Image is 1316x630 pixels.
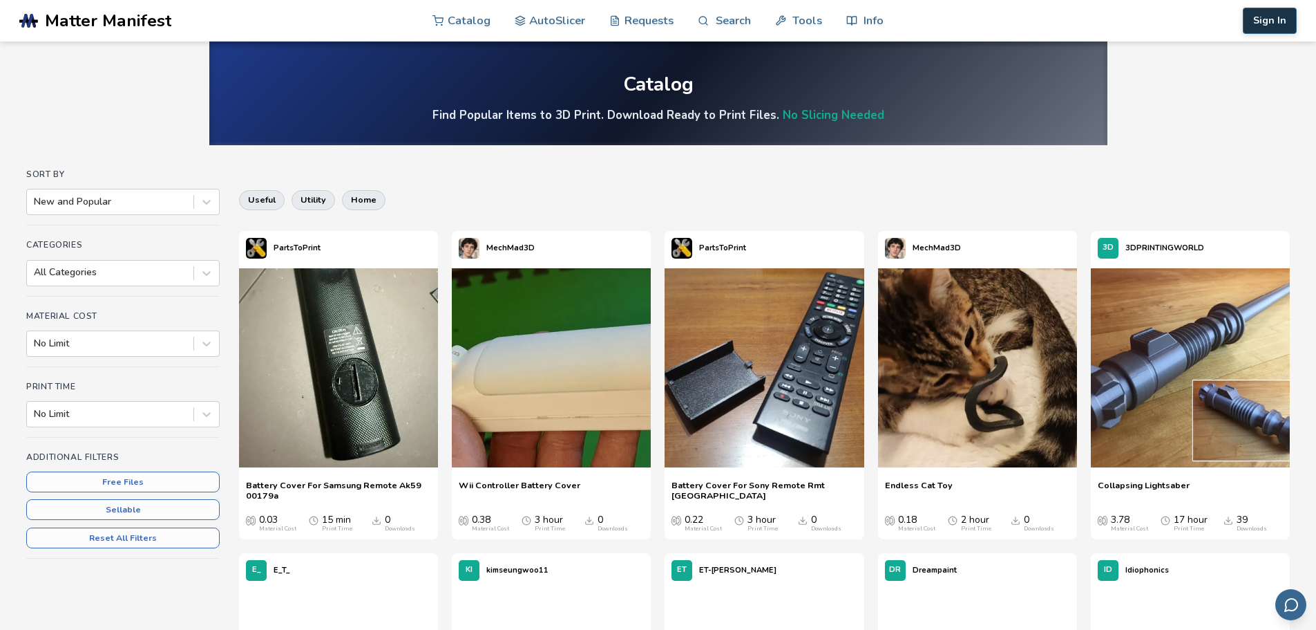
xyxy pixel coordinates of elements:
input: No Limit [34,409,37,420]
span: Average Print Time [734,515,744,526]
p: Idiophonics [1125,563,1169,577]
img: MechMad3D's profile [885,238,906,259]
span: E_ [252,566,261,575]
span: Downloads [1223,515,1233,526]
span: ID [1104,566,1112,575]
div: Downloads [1024,526,1054,532]
div: Material Cost [472,526,509,532]
img: MechMad3D's profile [459,238,479,259]
button: Reset All Filters [26,528,220,548]
a: Wii Controller Battery Cover [459,480,580,501]
p: MechMad3D [913,241,961,255]
div: 0.22 [685,515,722,532]
span: Average Print Time [1161,515,1170,526]
div: 0 [598,515,628,532]
button: Sign In [1243,8,1297,34]
h4: Sort By [26,169,220,179]
a: No Slicing Needed [783,107,884,123]
h4: Material Cost [26,311,220,321]
p: MechMad3D [486,241,535,255]
h4: Categories [26,240,220,250]
div: 39 [1237,515,1267,532]
div: 3 hour [747,515,778,532]
a: Endless Cat Toy [885,480,953,501]
span: Average Print Time [948,515,957,526]
span: Matter Manifest [45,11,171,30]
div: 0 [385,515,415,532]
div: 0 [1024,515,1054,532]
h4: Find Popular Items to 3D Print. Download Ready to Print Files. [432,107,884,123]
div: 17 hour [1174,515,1208,532]
div: Material Cost [685,526,722,532]
div: 3 hour [535,515,565,532]
div: Print Time [322,526,352,532]
div: Material Cost [898,526,935,532]
span: Downloads [1011,515,1020,526]
button: utility [292,190,335,210]
img: PartsToPrint's profile [671,238,692,259]
div: 3.78 [1111,515,1148,532]
button: Send feedback via email [1275,589,1306,620]
div: Downloads [1237,526,1267,532]
span: DR [889,566,901,575]
div: Print Time [747,526,778,532]
h4: Print Time [26,382,220,391]
img: PartsToPrint's profile [246,238,267,259]
a: Battery Cover For Samsung Remote Ak59 00179a [246,480,431,501]
h4: Additional Filters [26,452,220,462]
a: MechMad3D's profileMechMad3D [878,231,968,266]
p: kimseungwoo11 [486,563,549,577]
a: MechMad3D's profileMechMad3D [452,231,542,266]
div: Downloads [811,526,841,532]
div: Material Cost [259,526,296,532]
span: Average Cost [1098,515,1107,526]
div: Downloads [598,526,628,532]
p: E_T_ [274,563,290,577]
button: Sellable [26,499,220,520]
div: Print Time [961,526,991,532]
input: All Categories [34,267,37,278]
span: Average Cost [459,515,468,526]
div: 0.03 [259,515,296,532]
span: ET [677,566,687,575]
a: Collapsing Lightsaber [1098,480,1190,501]
div: 0.38 [472,515,509,532]
div: 15 min [322,515,352,532]
div: Downloads [385,526,415,532]
div: Print Time [535,526,565,532]
div: 0.18 [898,515,935,532]
p: Dreampaint [913,563,957,577]
p: PartsToPrint [699,241,746,255]
span: 3D [1103,243,1114,252]
a: PartsToPrint's profilePartsToPrint [239,231,327,266]
span: Downloads [372,515,381,526]
p: ET-[PERSON_NAME] [699,563,776,577]
input: New and Popular [34,196,37,207]
input: No Limit [34,338,37,349]
span: KI [466,566,473,575]
span: Downloads [584,515,594,526]
button: home [342,190,385,210]
div: Print Time [1174,526,1204,532]
button: useful [239,190,285,210]
a: PartsToPrint's profilePartsToPrint [665,231,753,266]
span: Average Print Time [522,515,531,526]
p: 3DPRINTINGWORLD [1125,241,1204,255]
div: 2 hour [961,515,991,532]
span: Average Cost [885,515,895,526]
div: 0 [811,515,841,532]
div: Catalog [623,74,694,95]
div: Material Cost [1111,526,1148,532]
p: PartsToPrint [274,241,321,255]
span: Average Print Time [309,515,318,526]
span: Downloads [798,515,808,526]
button: Free Files [26,472,220,492]
span: Average Cost [671,515,681,526]
span: Average Cost [246,515,256,526]
a: Battery Cover For Sony Remote Rmt [GEOGRAPHIC_DATA] [671,480,857,501]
